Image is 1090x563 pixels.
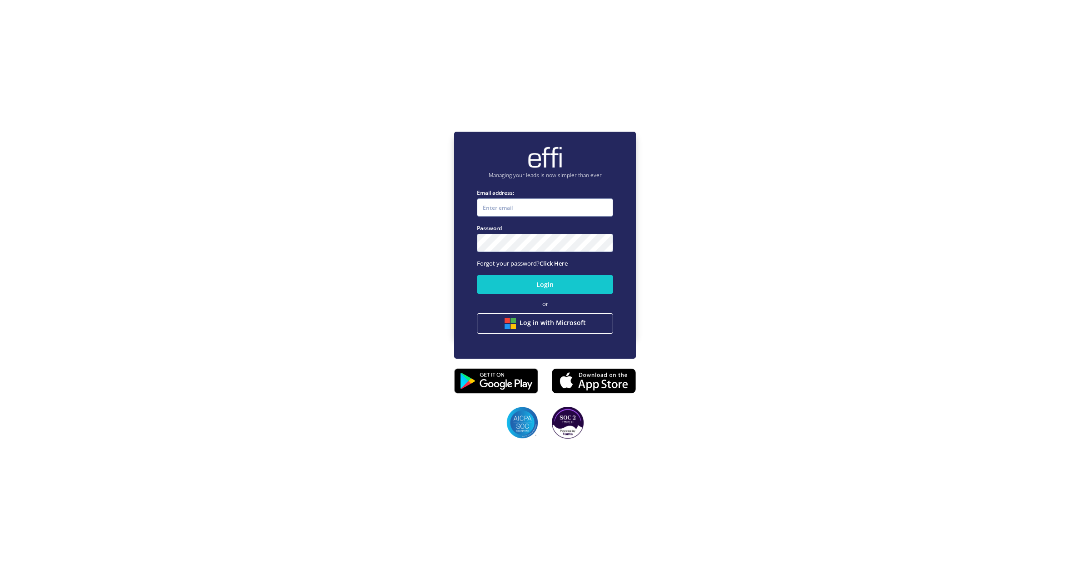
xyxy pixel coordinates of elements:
img: SOC2 badges [506,407,538,439]
a: Click Here [540,259,568,267]
img: btn google [505,318,516,329]
img: SOC2 badges [552,407,584,439]
span: Forgot your password? [477,259,568,267]
input: Enter email [477,198,613,217]
button: Login [477,275,613,294]
img: playstore.0fabf2e.png [454,362,538,400]
img: brand-logo.ec75409.png [527,146,563,169]
label: Password [477,224,613,232]
span: or [542,300,548,309]
img: appstore.8725fd3.png [552,365,636,396]
label: Email address: [477,188,613,197]
p: Managing your leads is now simpler than ever [477,171,613,179]
button: Log in with Microsoft [477,313,613,334]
